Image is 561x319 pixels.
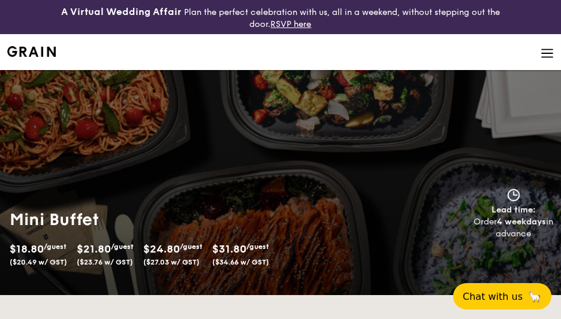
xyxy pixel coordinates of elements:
a: RSVP here [270,19,311,29]
span: /guest [180,242,203,251]
span: ($34.66 w/ GST) [212,258,269,266]
h1: Mini Buffet [10,209,276,230]
span: Chat with us [463,291,523,302]
img: icon-clock.2db775ea.svg [505,189,523,202]
a: Logotype [7,46,56,57]
span: /guest [246,242,269,251]
span: Lead time: [491,205,536,215]
strong: 4 weekdays [497,217,546,227]
div: Order in advance [470,216,556,240]
span: $18.80 [10,242,44,256]
span: /guest [44,242,67,251]
div: Plan the perfect celebration with us, all in a weekend, without stepping out the door. [47,5,514,29]
span: $31.80 [212,242,246,256]
img: Grain [7,46,56,57]
span: ($20.49 w/ GST) [10,258,67,266]
span: $21.80 [77,242,111,256]
span: 🦙 [527,290,542,303]
h4: A Virtual Wedding Affair [61,5,182,19]
button: Chat with us🦙 [453,283,551,309]
span: $24.80 [143,242,180,256]
img: icon-hamburger-menu.db5d7e83.svg [541,47,554,60]
span: ($23.76 w/ GST) [77,258,133,266]
span: /guest [111,242,134,251]
span: ($27.03 w/ GST) [143,258,200,266]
